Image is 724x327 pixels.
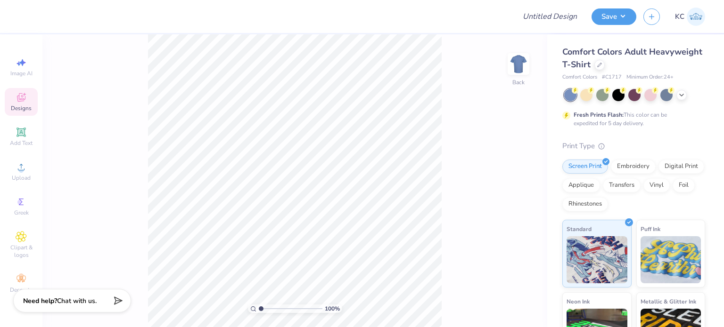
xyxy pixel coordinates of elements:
[574,111,624,119] strong: Fresh Prints Flash:
[57,296,97,305] span: Chat with us.
[641,296,696,306] span: Metallic & Glitter Ink
[603,178,641,192] div: Transfers
[10,286,33,294] span: Decorate
[602,73,622,81] span: # C1717
[562,73,597,81] span: Comfort Colors
[10,70,33,77] span: Image AI
[10,139,33,147] span: Add Text
[574,111,690,128] div: This color can be expedited for 5 day delivery.
[562,141,705,152] div: Print Type
[562,197,608,211] div: Rhinestones
[675,11,684,22] span: KC
[509,55,528,73] img: Back
[641,236,701,283] img: Puff Ink
[325,304,340,313] span: 100 %
[11,104,32,112] span: Designs
[626,73,674,81] span: Minimum Order: 24 +
[12,174,31,182] span: Upload
[687,8,705,26] img: Kishore Chandrasekhar
[567,296,590,306] span: Neon Ink
[512,78,525,87] div: Back
[658,160,704,174] div: Digital Print
[673,178,695,192] div: Foil
[641,224,660,234] span: Puff Ink
[643,178,670,192] div: Vinyl
[611,160,656,174] div: Embroidery
[515,7,584,26] input: Untitled Design
[592,8,636,25] button: Save
[567,236,627,283] img: Standard
[562,178,600,192] div: Applique
[23,296,57,305] strong: Need help?
[567,224,592,234] span: Standard
[562,46,702,70] span: Comfort Colors Adult Heavyweight T-Shirt
[675,8,705,26] a: KC
[5,244,38,259] span: Clipart & logos
[562,160,608,174] div: Screen Print
[14,209,29,216] span: Greek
